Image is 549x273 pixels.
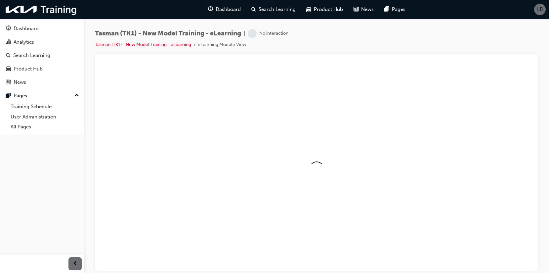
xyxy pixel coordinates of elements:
a: Dashboard [3,23,82,35]
span: LB [537,6,543,13]
span: news-icon [6,79,11,85]
span: guage-icon [6,26,11,32]
div: Product Hub [14,65,43,73]
a: car-iconProduct Hub [301,3,348,16]
span: Search Learning [259,6,296,13]
span: Tasman (TK1) - New Model Training - eLearning [95,30,241,37]
div: News [14,78,26,86]
span: learningRecordVerb_NONE-icon [248,29,257,38]
span: News [361,6,374,13]
a: All Pages [8,122,82,132]
a: News [3,76,82,88]
span: Product Hub [314,6,343,13]
a: news-iconNews [348,3,379,16]
div: Dashboard [14,25,39,32]
span: prev-icon [73,260,78,268]
a: Search Learning [3,49,82,62]
div: Search Learning [13,52,50,59]
div: Pages [14,92,27,100]
a: search-iconSearch Learning [246,3,301,16]
div: Analytics [14,38,34,46]
img: kia-training [3,3,79,16]
button: Pages [3,90,82,102]
a: guage-iconDashboard [203,3,246,16]
a: Analytics [3,36,82,48]
span: pages-icon [6,93,11,99]
span: search-icon [251,5,256,14]
a: User Administration [8,112,82,122]
a: Training Schedule [8,102,82,112]
span: Dashboard [216,6,241,13]
a: Product Hub [3,63,82,75]
span: guage-icon [208,5,213,14]
span: | [244,30,245,37]
li: eLearning Module View [198,41,246,49]
span: car-icon [306,5,311,14]
button: LB [534,4,546,15]
span: search-icon [6,53,11,59]
span: chart-icon [6,39,11,45]
a: pages-iconPages [379,3,411,16]
span: pages-icon [384,5,389,14]
span: Pages [392,6,405,13]
button: DashboardAnalyticsSearch LearningProduct HubNews [3,21,82,90]
span: up-icon [74,91,79,100]
a: Tasman (TK1) - New Model Training - eLearning [95,42,191,47]
div: No interaction [259,30,288,37]
span: car-icon [6,66,11,72]
span: news-icon [354,5,359,14]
